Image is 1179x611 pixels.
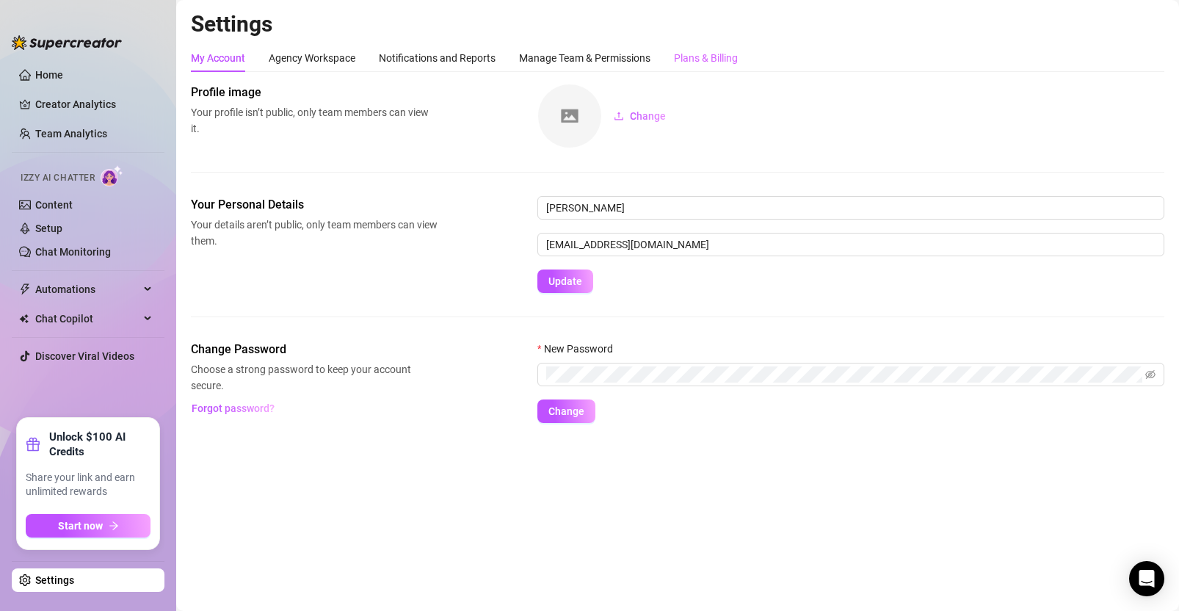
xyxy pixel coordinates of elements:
[35,69,63,81] a: Home
[537,196,1164,220] input: Enter name
[35,128,107,140] a: Team Analytics
[546,366,1142,383] input: New Password
[35,223,62,234] a: Setup
[191,50,245,66] div: My Account
[58,520,103,532] span: Start now
[26,437,40,452] span: gift
[191,217,438,249] span: Your details aren’t public, only team members can view them.
[630,110,666,122] span: Change
[537,399,595,423] button: Change
[35,246,111,258] a: Chat Monitoring
[519,50,650,66] div: Manage Team & Permissions
[537,233,1164,256] input: Enter new email
[109,521,119,531] span: arrow-right
[192,402,275,414] span: Forgot password?
[379,50,496,66] div: Notifications and Reports
[35,93,153,116] a: Creator Analytics
[538,84,601,148] img: square-placeholder.png
[21,171,95,185] span: Izzy AI Chatter
[26,471,150,499] span: Share your link and earn unlimited rewards
[548,405,584,417] span: Change
[12,35,122,50] img: logo-BBDzfeDw.svg
[269,50,355,66] div: Agency Workspace
[191,10,1164,38] h2: Settings
[191,361,438,394] span: Choose a strong password to keep your account secure.
[537,341,623,357] label: New Password
[191,84,438,101] span: Profile image
[35,199,73,211] a: Content
[35,307,139,330] span: Chat Copilot
[26,514,150,538] button: Start nowarrow-right
[614,111,624,121] span: upload
[19,314,29,324] img: Chat Copilot
[35,278,139,301] span: Automations
[1129,561,1164,596] div: Open Intercom Messenger
[537,270,593,293] button: Update
[548,275,582,287] span: Update
[1145,369,1156,380] span: eye-invisible
[191,196,438,214] span: Your Personal Details
[101,165,123,187] img: AI Chatter
[191,341,438,358] span: Change Password
[49,430,150,459] strong: Unlock $100 AI Credits
[35,574,74,586] a: Settings
[19,283,31,295] span: thunderbolt
[191,397,275,420] button: Forgot password?
[602,104,678,128] button: Change
[191,104,438,137] span: Your profile isn’t public, only team members can view it.
[35,350,134,362] a: Discover Viral Videos
[674,50,738,66] div: Plans & Billing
